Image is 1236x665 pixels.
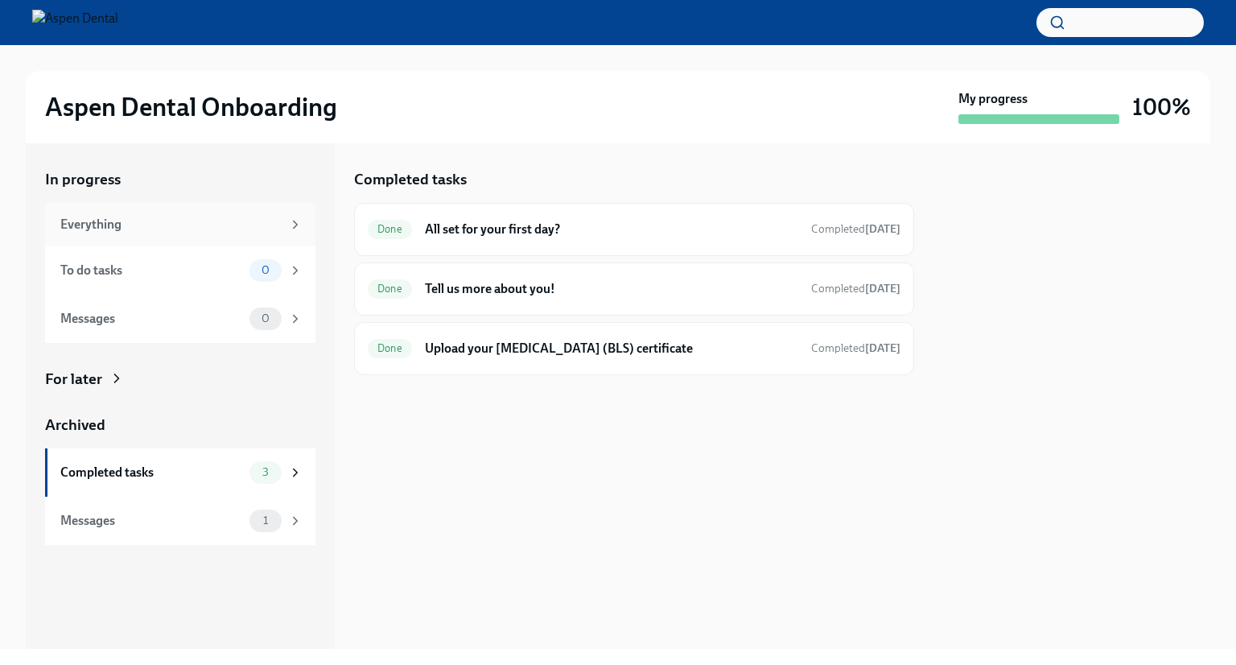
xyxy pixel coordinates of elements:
span: August 9th, 2025 15:37 [811,341,900,356]
span: Done [368,283,412,295]
h3: 100% [1132,93,1191,122]
h6: All set for your first day? [425,221,798,238]
a: DoneUpload your [MEDICAL_DATA] (BLS) certificateCompleted[DATE] [368,336,900,361]
strong: [DATE] [865,282,900,295]
a: DoneAll set for your first day?Completed[DATE] [368,217,900,242]
a: Everything [45,203,315,246]
h6: Tell us more about you! [425,280,798,298]
span: Completed [811,222,900,236]
span: 1 [253,514,278,527]
a: DoneTell us more about you!Completed[DATE] [368,276,900,302]
span: August 9th, 2025 15:35 [811,281,900,296]
h5: Completed tasks [354,169,467,190]
span: Done [368,342,412,354]
strong: [DATE] [865,341,900,355]
strong: My progress [958,90,1028,108]
a: To do tasks0 [45,246,315,295]
div: Everything [60,216,282,233]
span: August 8th, 2025 22:45 [811,221,900,237]
span: 3 [253,466,278,478]
div: To do tasks [60,262,243,279]
img: Aspen Dental [32,10,118,35]
a: Completed tasks3 [45,448,315,497]
span: Done [368,223,412,235]
span: 0 [252,312,279,324]
span: Completed [811,341,900,355]
a: For later [45,369,315,390]
a: In progress [45,169,315,190]
span: 0 [252,264,279,276]
div: For later [45,369,102,390]
div: Messages [60,310,243,328]
h2: Aspen Dental Onboarding [45,91,337,123]
span: Completed [811,282,900,295]
a: Messages1 [45,497,315,545]
strong: [DATE] [865,222,900,236]
a: Messages0 [45,295,315,343]
h6: Upload your [MEDICAL_DATA] (BLS) certificate [425,340,798,357]
a: Archived [45,415,315,436]
div: Completed tasks [60,464,243,481]
div: Messages [60,512,243,530]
